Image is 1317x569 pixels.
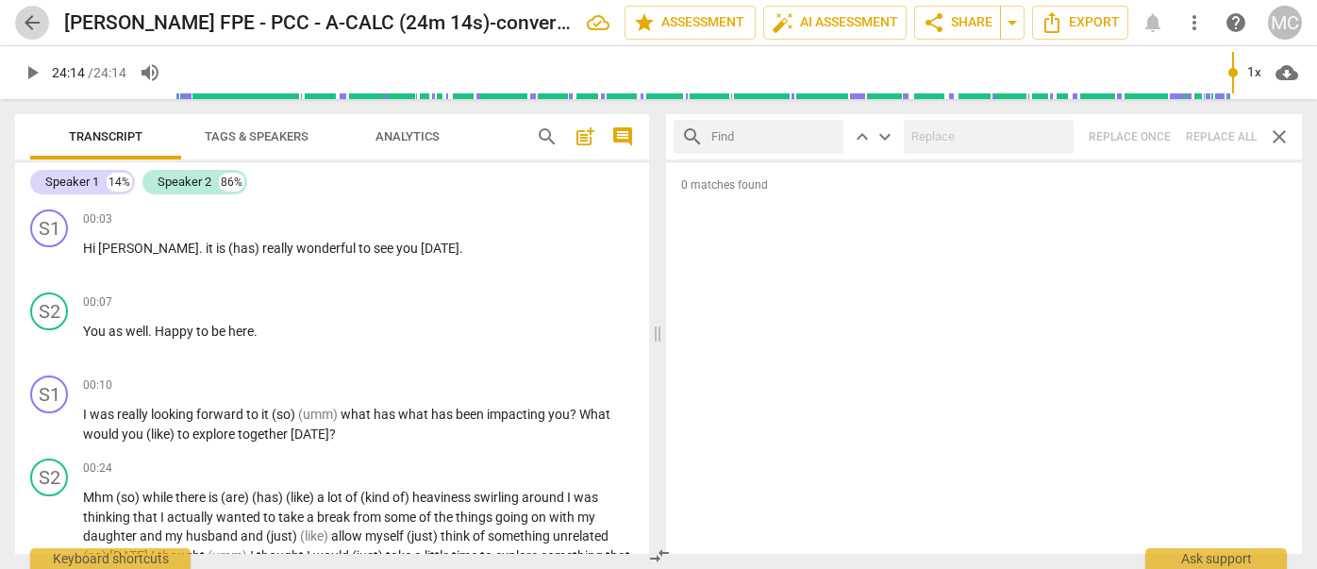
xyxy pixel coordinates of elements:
span: Share [923,11,992,34]
span: of [345,490,360,505]
button: Play [15,56,49,90]
span: is [216,241,228,256]
span: of [473,528,488,544]
span: been [456,407,487,422]
div: All changes saved [587,11,609,34]
span: 00:03 [83,211,112,227]
span: (just) [407,528,441,544]
input: Replace [904,122,1066,152]
span: of [419,510,434,525]
span: / 24:14 [88,65,126,80]
span: here [228,324,254,339]
span: . [459,241,463,256]
span: Mhm [83,490,116,505]
span: to [196,324,211,339]
span: Export [1041,11,1120,34]
span: more_vert [1183,11,1206,34]
span: it [206,241,216,256]
span: compare_arrows [648,544,671,567]
span: to [358,241,374,256]
span: and [241,528,266,544]
div: 1x [1236,58,1272,88]
button: Export [1032,6,1128,40]
span: (just) [352,548,386,563]
span: the [434,510,456,525]
div: 14% [107,173,132,192]
span: Tags & Speakers [205,129,308,143]
span: auto_fix_high [772,11,794,34]
span: thought [257,548,307,563]
span: heaviness [412,490,474,505]
span: post_add [574,126,596,148]
span: arrow_back [21,11,43,34]
span: with [549,510,577,525]
span: Happy [155,324,196,339]
span: lot [327,490,345,505]
span: (has) [252,490,286,505]
span: is [208,490,221,505]
span: forward [196,407,246,422]
span: going [495,510,531,525]
button: MC [1268,6,1302,40]
span: well [125,324,148,339]
span: daughter [83,528,140,544]
span: that [133,510,160,525]
span: wanted [216,510,263,525]
span: search [536,126,558,148]
span: Analytics [375,129,440,143]
span: you [396,241,421,256]
span: comment [611,126,634,148]
span: thinking [83,510,133,525]
span: and [140,528,165,544]
span: things [456,510,495,525]
span: 00:10 [83,377,112,393]
span: close [1268,126,1291,148]
span: unrelated [553,528,608,544]
span: as [108,324,125,339]
span: What [579,407,610,422]
span: was [90,407,117,422]
div: Ask support [1145,548,1287,569]
span: search [681,126,704,148]
div: Change speaker [30,459,68,496]
span: while [142,490,175,505]
span: has [374,407,398,422]
button: Sharing summary [1000,6,1025,40]
div: Speaker 1 [45,173,99,192]
span: (just) [266,528,300,544]
span: little [425,548,452,563]
span: something [488,528,553,544]
div: Speaker 2 [158,173,211,192]
span: . [148,324,155,339]
span: cloud_download [1275,61,1298,84]
span: . [199,241,206,256]
span: Filler word [298,407,341,422]
span: think [441,528,473,544]
span: myself [365,528,407,544]
button: Add summary [570,122,600,152]
span: has [431,407,456,422]
button: Search [532,122,562,152]
span: it [261,407,272,422]
button: Prev hit [851,126,874,148]
span: take [386,548,414,563]
span: actually [167,510,216,525]
span: You [83,324,108,339]
div: Change speaker [30,293,68,330]
span: would [313,548,352,563]
button: Show/Hide comments [608,122,638,152]
span: share [923,11,945,34]
span: around [522,490,567,505]
span: Filler word [208,548,250,563]
span: (like) [146,427,177,442]
span: explore [495,548,541,563]
span: to [246,407,261,422]
span: a [307,510,317,525]
span: . [254,324,258,339]
span: some [384,510,419,525]
span: wonderful [296,241,358,256]
span: see [374,241,396,256]
a: Help [1219,6,1253,40]
span: Assessment [633,11,747,34]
